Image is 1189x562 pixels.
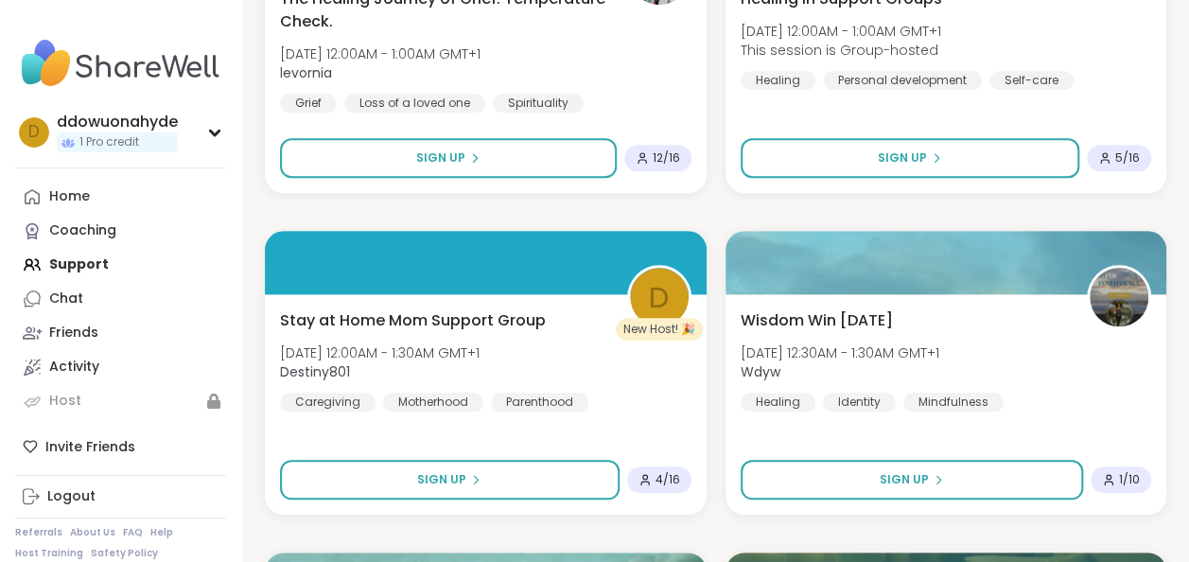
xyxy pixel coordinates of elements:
[70,526,115,539] a: About Us
[15,214,226,248] a: Coaching
[15,316,226,350] a: Friends
[656,472,680,487] span: 4 / 16
[653,150,680,166] span: 12 / 16
[150,526,173,539] a: Help
[280,362,350,381] b: Destiny801
[903,393,1004,412] div: Mindfulness
[417,471,466,488] span: Sign Up
[280,138,617,178] button: Sign Up
[123,526,143,539] a: FAQ
[15,384,226,418] a: Host
[1115,150,1140,166] span: 5 / 16
[15,547,83,560] a: Host Training
[15,430,226,464] div: Invite Friends
[28,120,40,145] span: d
[280,94,337,113] div: Grief
[47,487,96,506] div: Logout
[741,309,893,332] span: Wisdom Win [DATE]
[741,138,1080,178] button: Sign Up
[741,22,941,41] span: [DATE] 12:00AM - 1:00AM GMT+1
[491,393,588,412] div: Parenthood
[280,460,620,500] button: Sign Up
[493,94,584,113] div: Spirituality
[616,318,703,341] div: New Host! 🎉
[741,71,815,90] div: Healing
[878,149,927,167] span: Sign Up
[280,63,332,82] b: levornia
[880,471,929,488] span: Sign Up
[280,44,481,63] span: [DATE] 12:00AM - 1:00AM GMT+1
[49,358,99,377] div: Activity
[1119,472,1140,487] span: 1 / 10
[79,134,139,150] span: 1 Pro credit
[1090,268,1148,326] img: Wdyw
[344,94,485,113] div: Loss of a loved one
[741,460,1084,500] button: Sign Up
[280,343,480,362] span: [DATE] 12:00AM - 1:30AM GMT+1
[741,343,939,362] span: [DATE] 12:30AM - 1:30AM GMT+1
[57,112,178,132] div: ddowuonahyde
[416,149,465,167] span: Sign Up
[280,309,546,332] span: Stay at Home Mom Support Group
[15,350,226,384] a: Activity
[741,393,815,412] div: Healing
[15,30,226,97] img: ShareWell Nav Logo
[49,392,81,411] div: Host
[823,71,982,90] div: Personal development
[741,41,941,60] span: This session is Group-hosted
[15,526,62,539] a: Referrals
[49,290,83,308] div: Chat
[989,71,1074,90] div: Self-care
[15,282,226,316] a: Chat
[649,275,669,320] span: D
[741,362,780,381] b: Wdyw
[49,324,98,342] div: Friends
[383,393,483,412] div: Motherhood
[15,480,226,514] a: Logout
[91,547,158,560] a: Safety Policy
[280,393,376,412] div: Caregiving
[49,221,116,240] div: Coaching
[49,187,90,206] div: Home
[15,180,226,214] a: Home
[823,393,896,412] div: Identity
